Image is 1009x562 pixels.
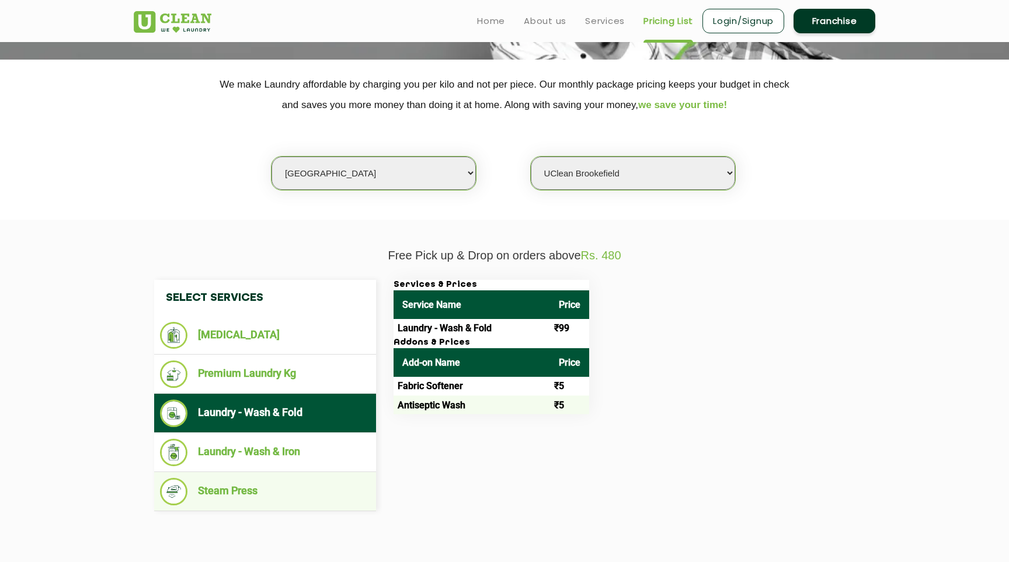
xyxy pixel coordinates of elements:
[160,439,187,466] img: Laundry - Wash & Iron
[550,290,589,319] th: Price
[160,322,187,349] img: Dry Cleaning
[550,348,589,377] th: Price
[550,377,589,396] td: ₹5
[702,9,784,33] a: Login/Signup
[160,322,370,349] li: [MEDICAL_DATA]
[477,14,505,28] a: Home
[160,400,187,427] img: Laundry - Wash & Fold
[160,478,370,505] li: Steam Press
[394,319,550,338] td: Laundry - Wash & Fold
[134,11,211,33] img: UClean Laundry and Dry Cleaning
[160,439,370,466] li: Laundry - Wash & Iron
[550,396,589,414] td: ₹5
[585,14,625,28] a: Services
[394,348,550,377] th: Add-on Name
[581,249,621,262] span: Rs. 480
[794,9,875,33] a: Franchise
[134,249,875,262] p: Free Pick up & Drop on orders above
[160,360,187,388] img: Premium Laundry Kg
[638,99,727,110] span: we save your time!
[394,338,589,348] h3: Addons & Prices
[160,478,187,505] img: Steam Press
[394,377,550,396] td: Fabric Softener
[394,290,550,319] th: Service Name
[643,14,693,28] a: Pricing List
[394,280,589,290] h3: Services & Prices
[550,319,589,338] td: ₹99
[524,14,566,28] a: About us
[154,280,376,316] h4: Select Services
[134,74,875,115] p: We make Laundry affordable by charging you per kilo and not per piece. Our monthly package pricin...
[160,400,370,427] li: Laundry - Wash & Fold
[394,396,550,414] td: Antiseptic Wash
[160,360,370,388] li: Premium Laundry Kg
